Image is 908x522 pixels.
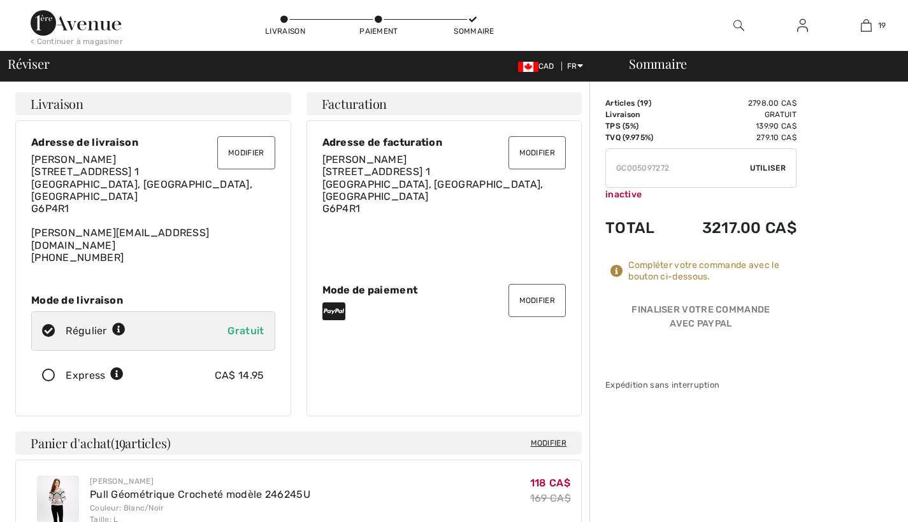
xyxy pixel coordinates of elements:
td: 139.90 CA$ [671,120,796,132]
span: [PERSON_NAME] [322,153,407,166]
div: Paiement [359,25,398,37]
iframe: PayPal-paypal [605,335,796,364]
s: 169 CA$ [530,492,571,504]
span: [STREET_ADDRESS] 1 [GEOGRAPHIC_DATA], [GEOGRAPHIC_DATA], [GEOGRAPHIC_DATA] G6P4R1 [31,166,252,215]
td: Articles ( ) [605,97,671,109]
a: Se connecter [787,18,818,34]
td: TPS (5%) [605,120,671,132]
div: Finaliser votre commande avec PayPal [605,303,796,335]
span: FR [567,62,583,71]
div: Mode de livraison [31,294,275,306]
div: inactive [605,188,796,201]
span: Gratuit [227,325,264,337]
span: [PERSON_NAME] [31,153,116,166]
button: Modifier [508,136,566,169]
img: recherche [733,18,744,33]
td: 2798.00 CA$ [671,97,796,109]
span: [STREET_ADDRESS] 1 [GEOGRAPHIC_DATA], [GEOGRAPHIC_DATA], [GEOGRAPHIC_DATA] G6P4R1 [322,166,544,215]
a: 19 [835,18,897,33]
span: ( articles) [111,434,170,451]
div: Adresse de livraison [31,136,275,148]
div: Régulier [66,323,126,339]
h4: Panier d'achat [15,432,582,455]
span: Facturation [322,97,387,110]
span: Réviser [8,57,49,70]
td: Total [605,206,671,250]
span: Livraison [31,97,83,110]
div: CA$ 14.95 [215,368,264,383]
div: [PERSON_NAME][EMAIL_ADDRESS][DOMAIN_NAME] [PHONE_NUMBER] [31,153,275,264]
span: 118 CA$ [530,477,570,489]
div: Expédition sans interruption [605,379,796,391]
span: 19 [115,434,126,450]
div: Sommaire [614,57,900,70]
span: 19 [640,99,649,108]
td: TVQ (9.975%) [605,132,671,143]
div: Adresse de facturation [322,136,566,148]
img: Mon panier [861,18,872,33]
div: < Continuer à magasiner [31,36,123,47]
div: Sommaire [454,25,492,37]
button: Modifier [508,284,566,317]
span: 19 [878,20,886,31]
img: 1ère Avenue [31,10,121,36]
div: Express [66,368,124,383]
td: Livraison [605,109,671,120]
div: Livraison [265,25,303,37]
img: Mes infos [797,18,808,33]
td: 279.10 CA$ [671,132,796,143]
iframe: Trouvez des informations supplémentaires ici [670,158,908,522]
button: Modifier [217,136,275,169]
td: Gratuit [671,109,796,120]
a: Pull Géométrique Crocheté modèle 246245U [90,488,310,500]
span: Modifier [531,437,566,449]
input: Code promo [606,149,750,187]
div: Mode de paiement [322,284,566,296]
span: CAD [518,62,559,71]
div: [PERSON_NAME] [90,476,310,487]
img: Canadian Dollar [518,62,538,72]
div: Compléter votre commande avec le bouton ci-dessous. [628,260,796,283]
